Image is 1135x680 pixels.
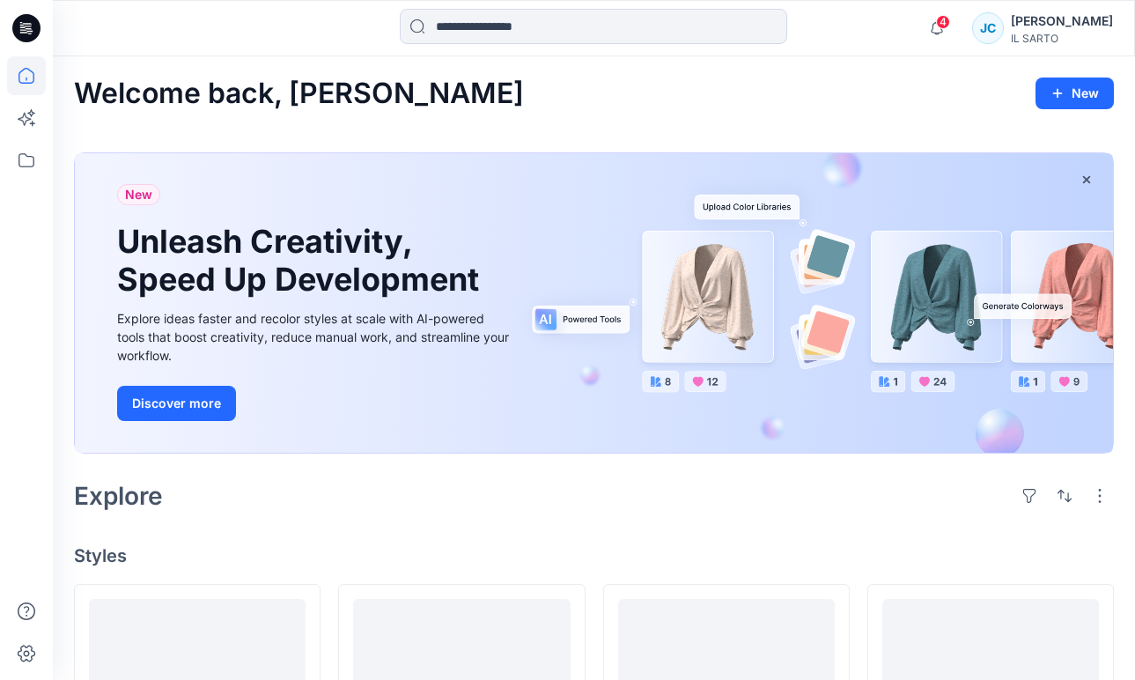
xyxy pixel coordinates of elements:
button: New [1036,78,1114,109]
a: Discover more [117,386,513,421]
div: Explore ideas faster and recolor styles at scale with AI-powered tools that boost creativity, red... [117,309,513,365]
div: JC [972,12,1004,44]
h2: Explore [74,482,163,510]
span: New [125,184,152,205]
h2: Welcome back, [PERSON_NAME] [74,78,524,110]
div: [PERSON_NAME] [1011,11,1113,32]
div: IL SARTO [1011,32,1113,45]
button: Discover more [117,386,236,421]
h4: Styles [74,545,1114,566]
span: 4 [936,15,950,29]
h1: Unleash Creativity, Speed Up Development [117,223,487,299]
